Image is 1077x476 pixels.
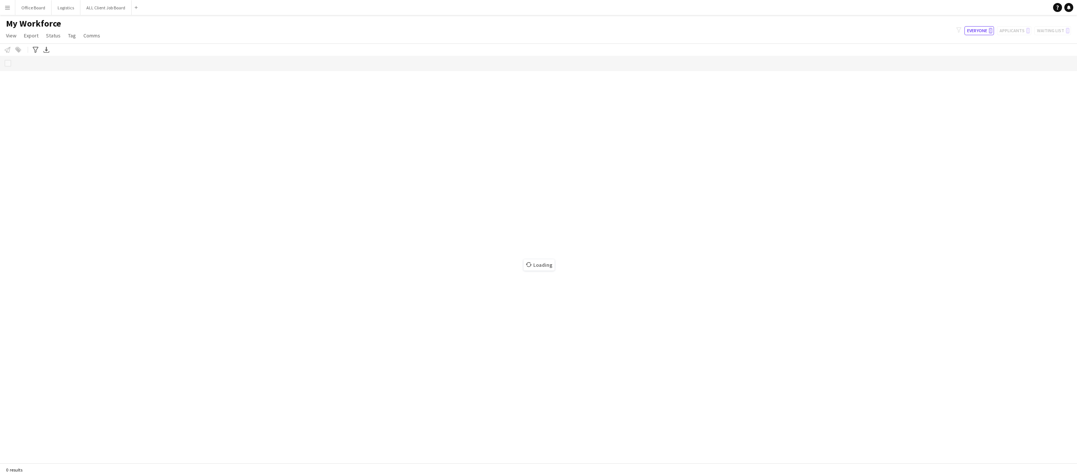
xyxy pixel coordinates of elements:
[46,32,61,39] span: Status
[42,45,51,54] app-action-btn: Export XLSX
[24,32,39,39] span: Export
[524,259,555,271] span: Loading
[43,31,64,40] a: Status
[6,18,61,29] span: My Workforce
[3,31,19,40] a: View
[15,0,52,15] button: Office Board
[52,0,80,15] button: Logistics
[80,31,103,40] a: Comms
[68,32,76,39] span: Tag
[21,31,42,40] a: Export
[83,32,100,39] span: Comms
[31,45,40,54] app-action-btn: Advanced filters
[989,28,992,34] span: 0
[80,0,132,15] button: ALL Client Job Board
[65,31,79,40] a: Tag
[964,26,994,35] button: Everyone0
[6,32,16,39] span: View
